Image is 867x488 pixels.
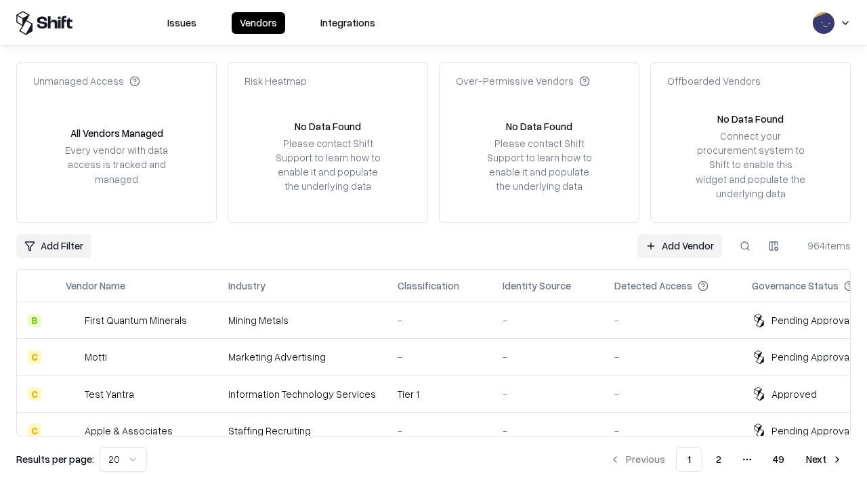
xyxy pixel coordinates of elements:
div: Governance Status [752,279,839,293]
div: - [398,313,481,327]
div: Detected Access [614,279,692,293]
div: - [614,424,730,438]
div: C [28,350,41,364]
button: Add Filter [16,234,91,258]
div: B [28,314,41,327]
div: No Data Found [506,119,572,134]
div: No Data Found [717,112,784,126]
div: - [503,313,593,327]
button: Next [798,447,851,472]
img: Motti [66,350,79,364]
div: First Quantum Minerals [85,313,187,327]
div: Test Yantra [85,387,134,401]
div: Risk Heatmap [245,74,307,88]
div: Offboarded Vendors [667,74,761,88]
div: Information Technology Services [228,387,376,401]
div: - [398,424,481,438]
div: Connect your procurement system to Shift to enable this widget and populate the underlying data [694,129,807,201]
div: Motti [85,350,107,364]
div: Identity Source [503,279,571,293]
div: Pending Approval [771,350,851,364]
div: Marketing Advertising [228,350,376,364]
div: Mining Metals [228,313,376,327]
div: Staffing Recruiting [228,424,376,438]
div: Pending Approval [771,424,851,438]
div: - [614,350,730,364]
div: Please contact Shift Support to learn how to enable it and populate the underlying data [272,136,384,194]
button: 49 [762,447,795,472]
div: Industry [228,279,266,293]
div: Unmanaged Access [33,74,140,88]
button: Integrations [312,12,383,34]
div: - [614,313,730,327]
div: 964 items [797,239,851,253]
div: - [614,387,730,401]
div: Please contact Shift Support to learn how to enable it and populate the underlying data [483,136,595,194]
img: First Quantum Minerals [66,314,79,327]
div: Over-Permissive Vendors [456,74,590,88]
div: Apple & Associates [85,424,173,438]
nav: pagination [601,447,851,472]
button: Vendors [232,12,285,34]
div: C [28,424,41,437]
div: All Vendors Managed [70,126,163,140]
div: - [503,350,593,364]
img: Test Yantra [66,387,79,401]
div: Tier 1 [398,387,481,401]
button: 2 [705,447,732,472]
img: Apple & Associates [66,424,79,437]
div: C [28,387,41,401]
p: Results per page: [16,452,94,466]
div: No Data Found [295,119,361,134]
div: Vendor Name [66,279,125,293]
button: Issues [159,12,205,34]
div: Approved [771,387,817,401]
div: - [398,350,481,364]
div: - [503,424,593,438]
button: 1 [676,447,702,472]
div: Classification [398,279,459,293]
div: Every vendor with data access is tracked and managed [60,143,173,186]
a: Add Vendor [637,234,722,258]
div: - [503,387,593,401]
div: Pending Approval [771,313,851,327]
